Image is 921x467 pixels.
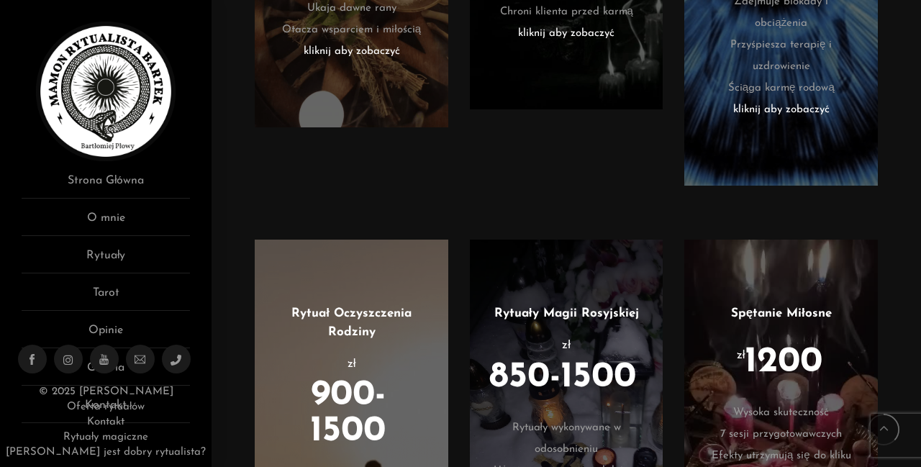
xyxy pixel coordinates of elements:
[63,432,148,443] a: Rytuały magiczne
[22,209,190,236] a: O mnie
[22,284,190,311] a: Tarot
[22,322,190,348] a: Opinie
[36,22,176,161] img: Rytualista Bartek
[491,23,642,45] li: kliknij aby zobaczyć
[731,307,832,319] a: Spętanie Miłosne
[489,360,636,396] span: 850-1500
[67,402,145,412] a: Oferta rytuałów
[706,402,856,424] li: Wysoka skuteczność
[745,345,822,381] span: 1200
[276,41,427,63] li: kliknij aby zobaczyć
[562,339,571,351] sup: zł
[491,1,642,23] li: Chroni klienta przed karmą
[706,78,856,99] li: Ściąga karmę rodową
[706,424,856,445] li: 7 sesji przygotowawczych
[276,19,427,41] li: Otacza wsparciem i miłością
[706,35,856,78] li: Przyśpiesza terapię i uzdrowienie
[273,378,423,450] span: 900-1500
[737,349,745,361] sup: zł
[494,307,639,319] a: Rytuały Magii Rosyjskiej
[6,447,206,458] a: [PERSON_NAME] jest dobry rytualista?
[291,307,412,338] a: Rytuał Oczyszczenia Rodziny
[491,417,642,461] li: Rytuały wykonywane w odosobnieniu
[87,417,124,427] a: Kontakt
[22,172,190,199] a: Strona Główna
[706,99,856,121] li: kliknij aby zobaczyć
[348,358,356,370] sup: zł
[22,247,190,273] a: Rytuały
